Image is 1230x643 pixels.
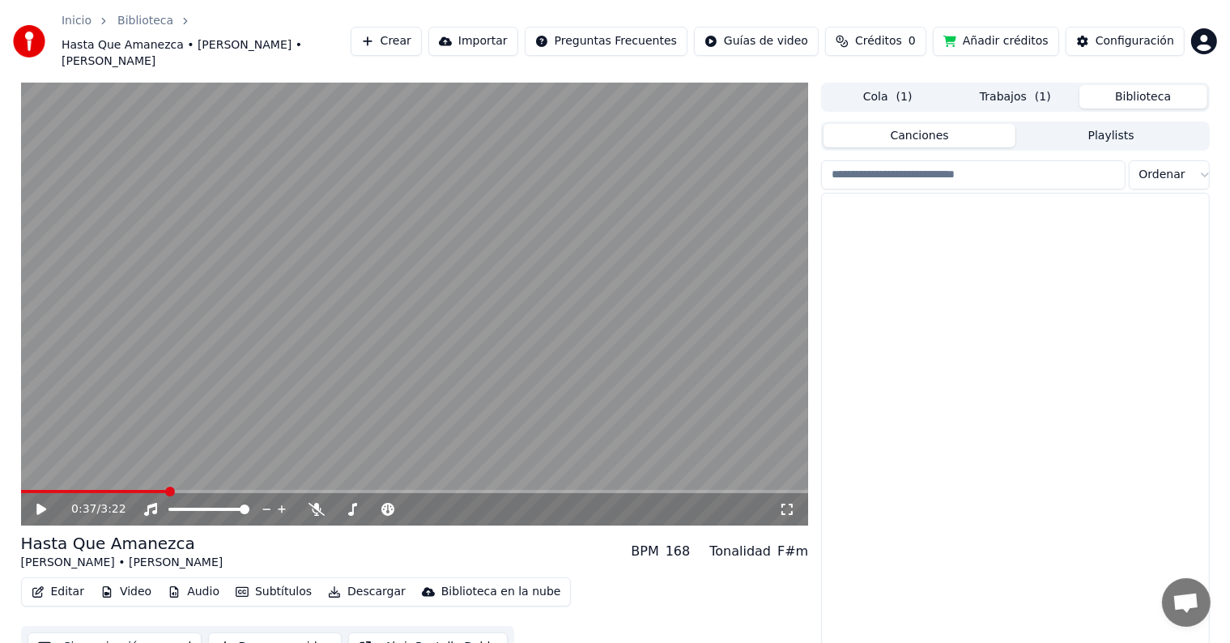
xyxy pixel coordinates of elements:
div: Configuración [1096,33,1174,49]
button: Audio [161,581,226,603]
a: Biblioteca [117,13,173,29]
div: Chat abierto [1162,578,1211,627]
button: Configuración [1066,27,1185,56]
div: Hasta Que Amanezca [21,532,223,555]
button: Editar [25,581,91,603]
span: ( 1 ) [896,89,913,105]
span: Créditos [855,33,902,49]
img: youka [13,25,45,57]
nav: breadcrumb [62,13,351,70]
div: F#m [777,542,808,561]
div: / [71,501,110,517]
button: Subtítulos [229,581,318,603]
button: Canciones [824,124,1015,147]
span: ( 1 ) [1035,89,1051,105]
button: Descargar [321,581,412,603]
span: 0:37 [71,501,96,517]
button: Preguntas Frecuentes [525,27,687,56]
button: Trabajos [951,85,1079,109]
button: Añadir créditos [933,27,1059,56]
div: Tonalidad [709,542,771,561]
span: Ordenar [1139,167,1185,183]
div: Biblioteca en la nube [441,584,561,600]
div: [PERSON_NAME] • [PERSON_NAME] [21,555,223,571]
button: Crear [351,27,422,56]
button: Video [94,581,158,603]
button: Biblioteca [1079,85,1207,109]
span: 0 [909,33,916,49]
a: Inicio [62,13,92,29]
span: Hasta Que Amanezca • [PERSON_NAME] • [PERSON_NAME] [62,37,351,70]
button: Cola [824,85,951,109]
button: Guías de video [694,27,819,56]
span: 3:22 [100,501,126,517]
div: 168 [666,542,691,561]
button: Créditos0 [825,27,926,56]
div: BPM [631,542,658,561]
button: Importar [428,27,518,56]
button: Playlists [1015,124,1207,147]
